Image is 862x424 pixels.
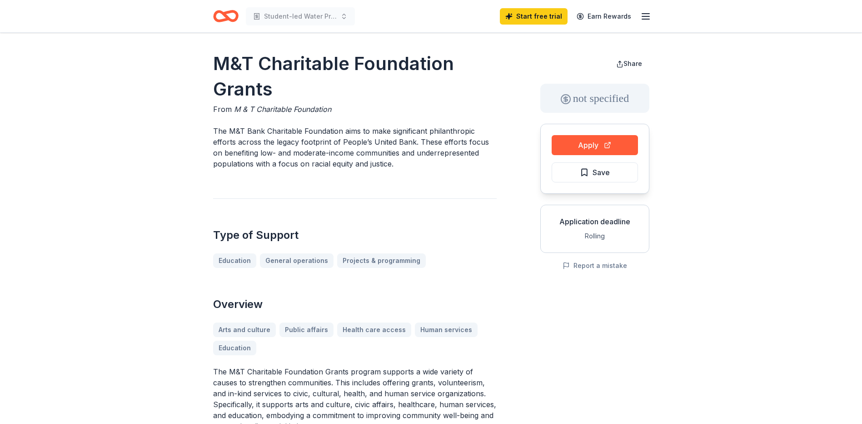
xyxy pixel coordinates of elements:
h2: Overview [213,297,497,312]
div: not specified [540,84,649,113]
span: Save [593,167,610,178]
div: Rolling [548,231,642,242]
a: Start free trial [500,8,568,25]
a: General operations [260,253,334,268]
a: Education [213,253,256,268]
button: Save [552,162,638,182]
button: Share [609,55,649,73]
h2: Type of Support [213,228,497,242]
button: Apply [552,135,638,155]
a: Earn Rewards [571,8,637,25]
button: Report a mistake [563,260,627,271]
a: Projects & programming [337,253,426,268]
span: M & T Charitable Foundation [234,105,331,114]
span: Share [623,60,642,67]
span: Student-led Water Project: Seeking Partnership for Clean Water [PERSON_NAME] [264,11,337,22]
button: Student-led Water Project: Seeking Partnership for Clean Water [PERSON_NAME] [246,7,355,25]
h1: M&T Charitable Foundation Grants [213,51,497,102]
div: From [213,104,497,115]
p: The M&T Bank Charitable Foundation aims to make significant philanthropic efforts across the lega... [213,126,497,169]
div: Application deadline [548,216,642,227]
a: Home [213,5,239,27]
